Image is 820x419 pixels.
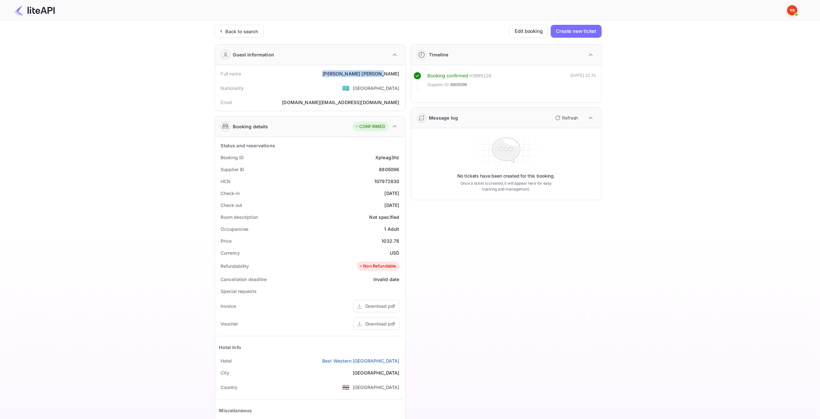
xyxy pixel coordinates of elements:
div: USD [390,249,399,256]
div: Guest information [233,51,274,58]
div: Download pdf [365,303,395,309]
span: 8805096 [450,82,467,88]
div: [GEOGRAPHIC_DATA] [353,384,400,391]
div: Cancellation deadline [221,276,267,283]
div: Voucher [221,320,238,327]
div: 107972830 [374,178,399,185]
img: Yandex Support [787,5,797,15]
div: Full name [221,70,241,77]
span: Supplier ID: [428,82,450,88]
div: 8805096 [379,166,399,173]
div: Miscellaneous [219,407,252,414]
div: [DATE] [385,202,400,209]
div: City [221,369,230,376]
div: # 3885128 [469,72,491,80]
div: Message log [429,114,458,121]
div: [DOMAIN_NAME][EMAIL_ADDRESS][DOMAIN_NAME] [282,99,399,106]
div: Check out [221,202,242,209]
div: [DATE] [385,190,400,197]
div: Country [221,384,237,391]
button: Edit booking [509,25,548,38]
button: Refresh [551,113,581,123]
div: [DATE] 12:31 [571,72,596,91]
div: Booking details [233,123,268,130]
div: 1 Adult [384,226,399,232]
div: Email [221,99,232,106]
div: Special requests [221,288,257,295]
div: [GEOGRAPHIC_DATA] [353,85,400,92]
div: Refundability [221,263,249,269]
p: Once a ticket is created, it will appear here for easy tracking and management. [455,180,557,192]
p: No tickets have been created for this booking. [457,173,555,179]
div: Booking ID [221,154,244,161]
p: Refresh [562,114,578,121]
span: United States [342,381,350,393]
div: Room description [221,214,258,220]
a: Best Western [GEOGRAPHIC_DATA] [322,357,400,364]
div: Xpleag3hz [375,154,399,161]
div: Check-in [221,190,240,197]
div: [PERSON_NAME] [PERSON_NAME] [322,70,399,77]
div: 1032.78 [381,238,399,244]
button: Create new ticket [551,25,601,38]
div: CONFIRMED [354,123,385,130]
div: Not specified [370,214,400,220]
div: HCN [221,178,231,185]
img: LiteAPI Logo [14,5,55,15]
div: Invoice [221,303,236,309]
div: Hotel Info [219,344,242,351]
div: Supplier ID [221,166,244,173]
div: Non Refundable [359,263,396,269]
span: United States [342,82,350,94]
div: Download pdf [365,320,395,327]
div: Occupancies [221,226,249,232]
div: Timeline [429,51,449,58]
div: Status and reservations [221,142,275,149]
div: Nationality [221,85,244,92]
div: Price [221,238,232,244]
div: Booking confirmed [428,72,469,80]
div: Invalid date [373,276,400,283]
div: [GEOGRAPHIC_DATA] [353,369,400,376]
div: Currency [221,249,240,256]
div: Hotel [221,357,232,364]
div: Back to search [226,28,258,35]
